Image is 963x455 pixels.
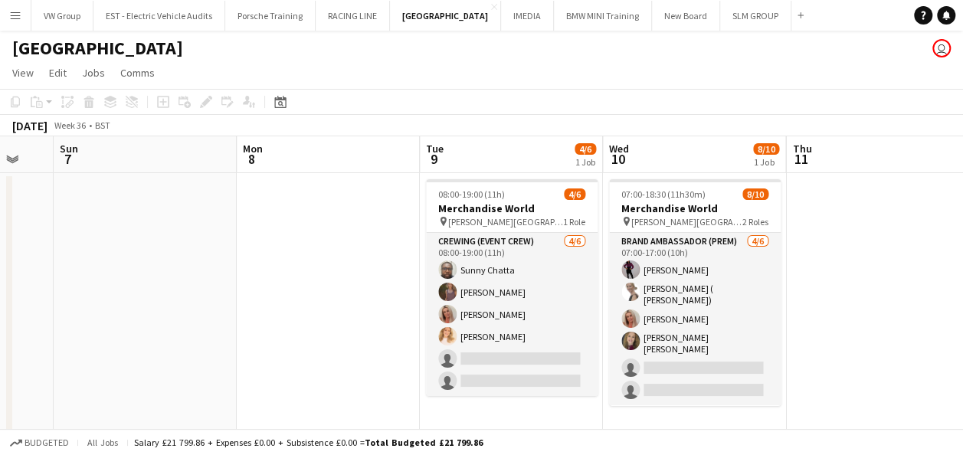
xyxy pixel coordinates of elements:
[426,233,598,396] app-card-role: Crewing (Event Crew)4/608:00-19:00 (11h)Sunny Chatta[PERSON_NAME][PERSON_NAME][PERSON_NAME]
[93,1,225,31] button: EST - Electric Vehicle Audits
[554,1,652,31] button: BMW MINI Training
[575,156,595,168] div: 1 Job
[792,142,811,155] span: Thu
[12,66,34,80] span: View
[120,66,155,80] span: Comms
[43,63,73,83] a: Edit
[390,1,501,31] button: [GEOGRAPHIC_DATA]
[60,142,78,155] span: Sun
[501,1,554,31] button: IMEDIA
[932,39,951,57] app-user-avatar: Lisa Fretwell
[114,63,161,83] a: Comms
[365,437,483,448] span: Total Budgeted £21 799.86
[609,142,629,155] span: Wed
[134,437,483,448] div: Salary £21 799.86 + Expenses £0.00 + Subsistence £0.00 =
[8,434,71,451] button: Budgeted
[631,216,742,227] span: [PERSON_NAME][GEOGRAPHIC_DATA], [GEOGRAPHIC_DATA]
[243,142,263,155] span: Mon
[6,63,40,83] a: View
[31,1,93,31] button: VW Group
[49,66,67,80] span: Edit
[438,188,505,200] span: 08:00-19:00 (11h)
[575,143,596,155] span: 4/6
[424,150,444,168] span: 9
[754,156,778,168] div: 1 Job
[95,119,110,131] div: BST
[609,201,781,215] h3: Merchandise World
[25,437,69,448] span: Budgeted
[12,118,47,133] div: [DATE]
[609,179,781,406] app-job-card: 07:00-18:30 (11h30m)8/10Merchandise World [PERSON_NAME][GEOGRAPHIC_DATA], [GEOGRAPHIC_DATA]2 Role...
[76,63,111,83] a: Jobs
[742,216,768,227] span: 2 Roles
[12,37,183,60] h1: [GEOGRAPHIC_DATA]
[790,150,811,168] span: 11
[607,150,629,168] span: 10
[426,201,598,215] h3: Merchandise World
[316,1,390,31] button: RACING LINE
[720,1,791,31] button: SLM GROUP
[426,179,598,396] app-job-card: 08:00-19:00 (11h)4/6Merchandise World [PERSON_NAME][GEOGRAPHIC_DATA], [GEOGRAPHIC_DATA]1 RoleCrew...
[57,150,78,168] span: 7
[426,142,444,155] span: Tue
[82,66,105,80] span: Jobs
[84,437,121,448] span: All jobs
[448,216,563,227] span: [PERSON_NAME][GEOGRAPHIC_DATA], [GEOGRAPHIC_DATA]
[241,150,263,168] span: 8
[563,216,585,227] span: 1 Role
[742,188,768,200] span: 8/10
[652,1,720,31] button: New Board
[609,233,781,405] app-card-role: Brand Ambassador (Prem)4/607:00-17:00 (10h)[PERSON_NAME][PERSON_NAME] ( [PERSON_NAME]) [PERSON_NA...
[621,188,706,200] span: 07:00-18:30 (11h30m)
[564,188,585,200] span: 4/6
[51,119,89,131] span: Week 36
[225,1,316,31] button: Porsche Training
[753,143,779,155] span: 8/10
